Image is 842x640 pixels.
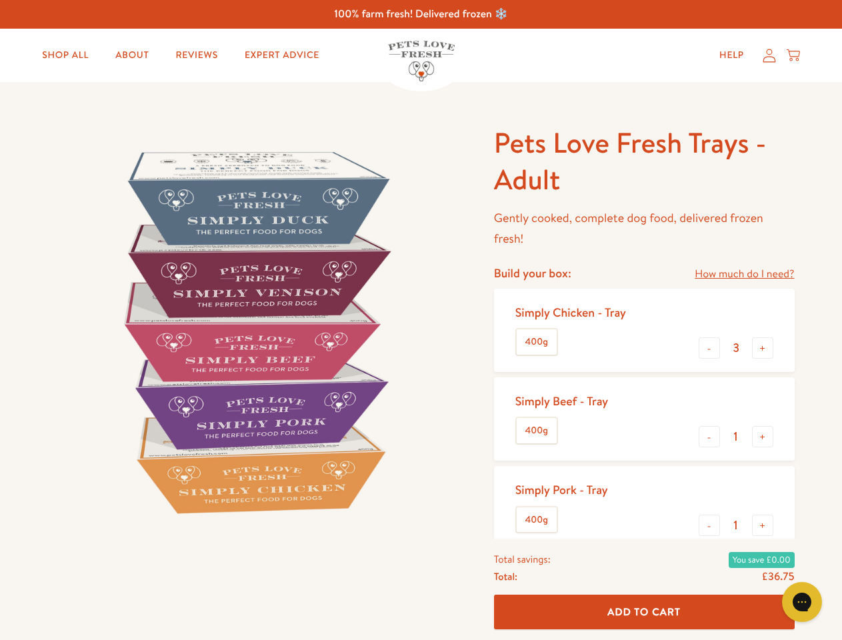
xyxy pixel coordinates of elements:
[752,426,773,447] button: +
[607,605,681,619] span: Add To Cart
[494,568,517,585] span: Total:
[515,482,608,497] div: Simply Pork - Tray
[388,41,455,81] img: Pets Love Fresh
[752,515,773,536] button: +
[234,42,330,69] a: Expert Advice
[775,577,829,627] iframe: Gorgias live chat messenger
[695,265,794,283] a: How much do I need?
[761,569,794,584] span: £36.75
[48,125,462,539] img: Pets Love Fresh Trays - Adult
[729,552,795,568] span: You save £0.00
[165,42,228,69] a: Reviews
[699,337,720,359] button: -
[494,551,551,568] span: Total savings:
[517,418,557,443] label: 400g
[494,125,795,197] h1: Pets Love Fresh Trays - Adult
[517,329,557,355] label: 400g
[105,42,159,69] a: About
[752,337,773,359] button: +
[709,42,755,69] a: Help
[494,208,795,249] p: Gently cooked, complete dog food, delivered frozen fresh!
[517,507,557,533] label: 400g
[31,42,99,69] a: Shop All
[515,305,626,320] div: Simply Chicken - Tray
[699,515,720,536] button: -
[494,265,571,281] h4: Build your box:
[494,595,795,630] button: Add To Cart
[515,393,608,409] div: Simply Beef - Tray
[699,426,720,447] button: -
